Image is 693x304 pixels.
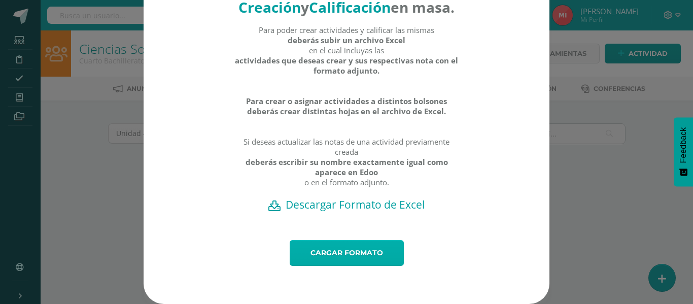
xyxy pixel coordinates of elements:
[234,25,459,197] div: Para poder crear actividades y calificar las mismas en el cual incluyas las Si deseas actualizar ...
[161,197,532,212] a: Descargar Formato de Excel
[288,35,405,45] strong: deberás subir un archivo Excel
[234,96,459,116] strong: Para crear o asignar actividades a distintos bolsones deberás crear distintas hojas en el archivo...
[234,157,459,177] strong: deberás escribir su nombre exactamente igual como aparece en Edoo
[290,240,404,266] a: Cargar formato
[679,127,688,163] span: Feedback
[674,117,693,186] button: Feedback - Mostrar encuesta
[234,55,459,76] strong: actividades que deseas crear y sus respectivas nota con el formato adjunto.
